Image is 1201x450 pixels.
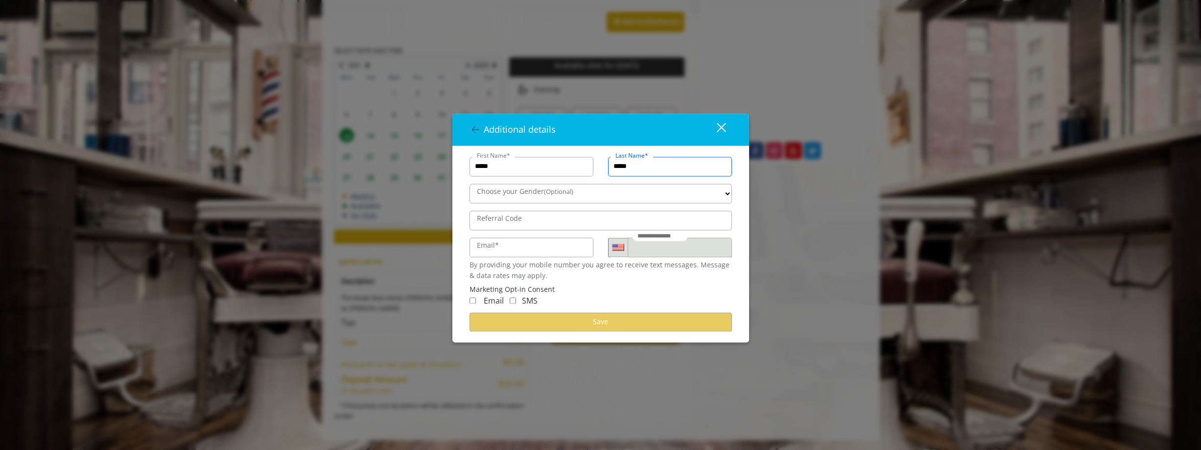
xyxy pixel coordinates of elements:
[470,260,732,282] div: By providing your mobile number you agree to receive text messages. Message & data rates may apply.
[470,184,732,203] select: Choose your Gender
[472,240,504,251] label: Email*
[470,297,476,304] input: Receive Marketing Email
[608,157,732,176] input: Lastname
[470,157,593,176] input: FirstName
[611,151,653,160] label: Last Name*
[544,187,573,196] span: (Optional)
[472,186,578,197] label: Choose your Gender
[608,237,628,257] div: Country
[522,295,538,306] span: SMS
[470,312,732,332] button: Save
[470,284,732,295] div: Marketing Opt-in Consent
[699,119,732,140] button: close dialog
[593,317,608,327] span: Save
[470,211,732,230] input: ReferralCode
[472,213,527,224] label: Referral Code
[484,295,504,306] span: Email
[470,237,593,257] input: Email
[472,151,515,160] label: First Name*
[706,122,725,137] div: close dialog
[484,123,556,135] span: Additional details
[510,297,516,304] input: Receive Marketing SMS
